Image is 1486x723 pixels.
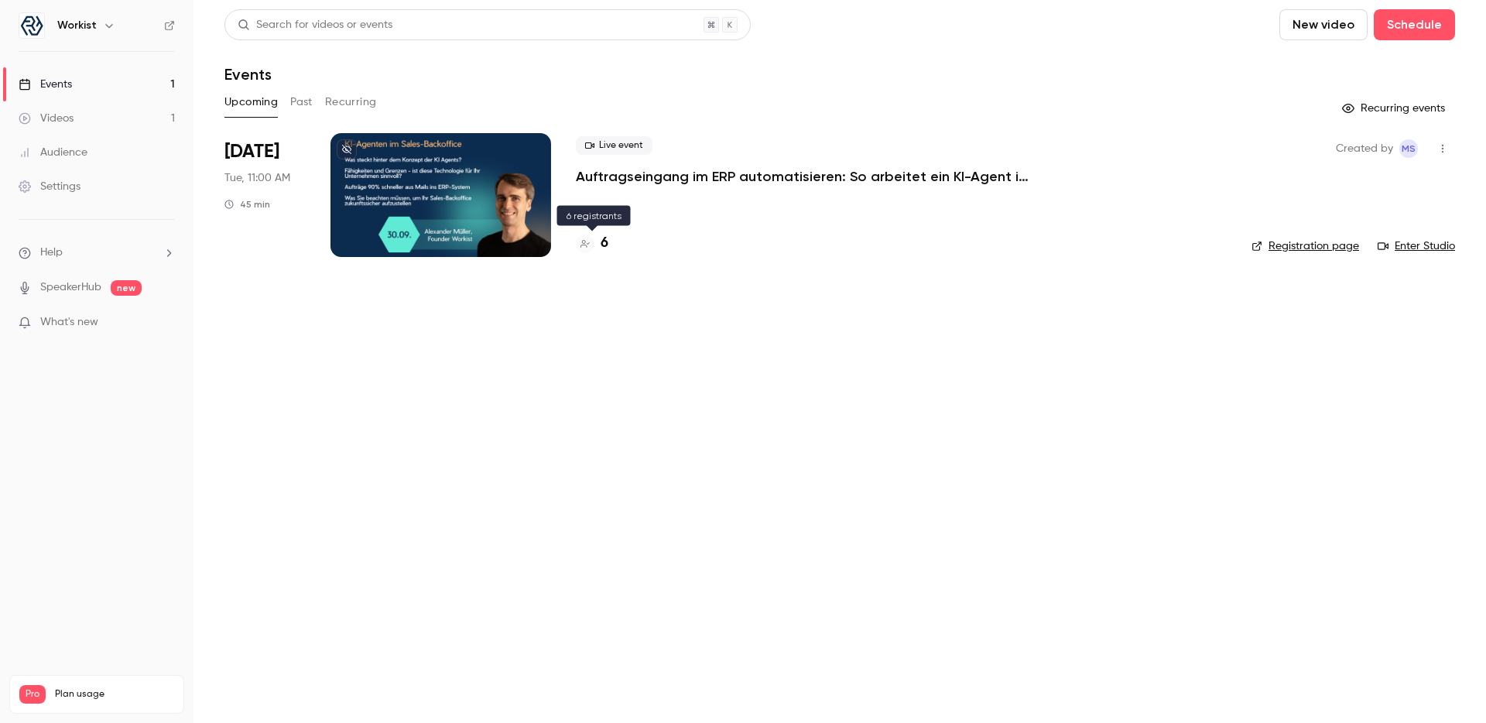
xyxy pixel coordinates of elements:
span: What's new [40,314,98,331]
div: 45 min [224,198,270,211]
a: Registration page [1251,238,1359,254]
h6: Workist [57,18,97,33]
h4: 6 [601,233,608,254]
iframe: Noticeable Trigger [156,316,175,330]
button: New video [1279,9,1368,40]
span: [DATE] [224,139,279,164]
span: Help [40,245,63,261]
button: Upcoming [224,90,278,115]
li: help-dropdown-opener [19,245,175,261]
button: Schedule [1374,9,1455,40]
span: Plan usage [55,688,174,701]
div: Events [19,77,72,92]
span: Max Sauermilch [1399,139,1418,158]
div: Search for videos or events [238,17,392,33]
a: SpeakerHub [40,279,101,296]
span: Live event [576,136,652,155]
img: Workist [19,13,44,38]
a: 6 [576,233,608,254]
span: Pro [19,685,46,704]
div: Audience [19,145,87,160]
h1: Events [224,65,272,84]
button: Past [290,90,313,115]
a: Enter Studio [1378,238,1455,254]
span: new [111,280,142,296]
div: Videos [19,111,74,126]
a: Auftragseingang im ERP automatisieren: So arbeitet ein KI-Agent im Sales-Backoffice [576,167,1040,186]
div: Settings [19,179,80,194]
div: Sep 30 Tue, 11:00 AM (Europe/Berlin) [224,133,306,257]
span: Tue, 11:00 AM [224,170,290,186]
button: Recurring [325,90,377,115]
span: MS [1402,139,1416,158]
span: Created by [1336,139,1393,158]
button: Recurring events [1335,96,1455,121]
